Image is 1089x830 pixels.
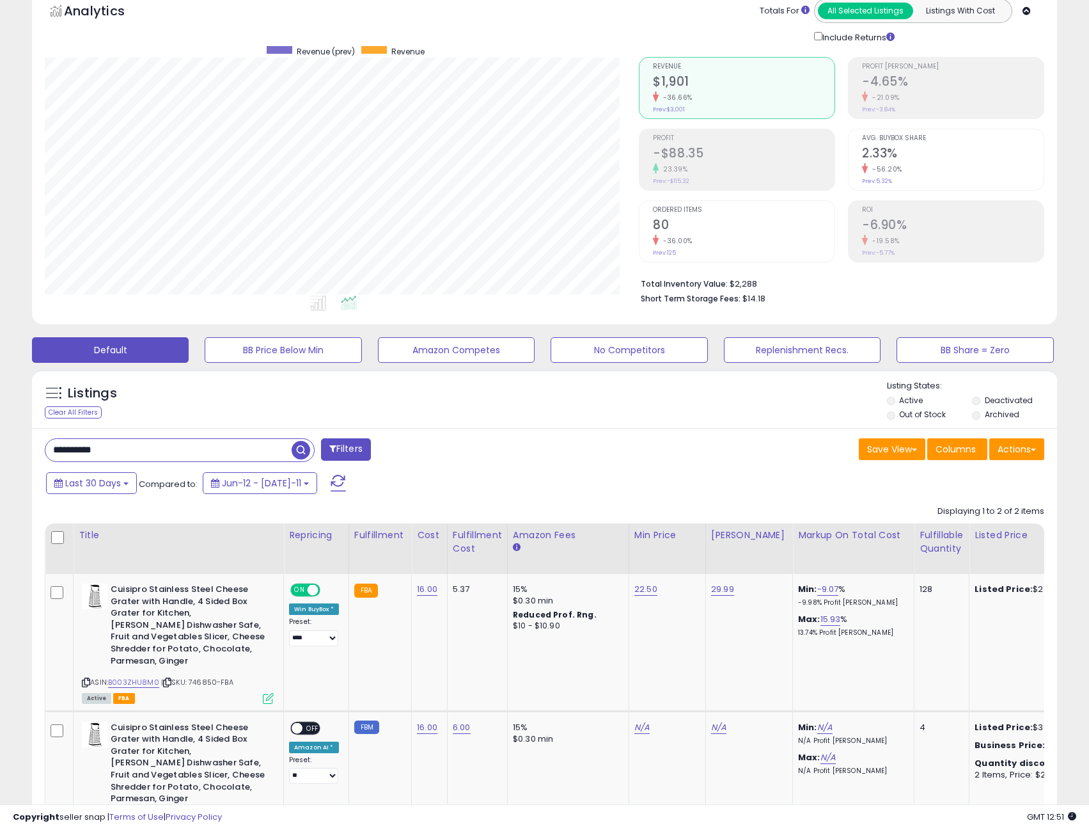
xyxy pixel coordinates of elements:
[32,337,189,363] button: Default
[798,767,904,776] p: N/A Profit [PERSON_NAME]
[354,529,406,542] div: Fulfillment
[920,722,959,733] div: 4
[793,523,914,574] th: The percentage added to the cost of goods (COGS) that forms the calculator for Min & Max prices.
[862,218,1044,235] h2: -6.90%
[820,751,836,764] a: N/A
[920,529,964,555] div: Fulfillable Quantity
[1027,811,1076,823] span: 2025-08-11 12:51 GMT
[292,585,308,596] span: ON
[551,337,707,363] button: No Competitors
[887,380,1057,392] p: Listing States:
[453,721,471,734] a: 6.00
[82,693,111,704] span: All listings currently available for purchase on Amazon
[113,693,135,704] span: FBA
[318,585,339,596] span: OFF
[64,2,150,23] h5: Analytics
[13,811,59,823] strong: Copyright
[513,529,623,542] div: Amazon Fees
[817,583,839,596] a: -9.07
[862,135,1044,142] span: Avg. Buybox Share
[711,583,734,596] a: 29.99
[659,236,693,246] small: -36.00%
[111,584,266,670] b: Cuisipro Stainless Steel Cheese Grater with Handle, 4 Sided Box Grater for Kitchen, [PERSON_NAME]...
[985,409,1019,420] label: Archived
[82,584,274,703] div: ASIN:
[641,275,1035,291] li: $2,288
[913,3,1008,19] button: Listings With Cost
[653,63,834,70] span: Revenue
[653,249,676,257] small: Prev: 125
[897,337,1053,363] button: BB Share = Zero
[989,438,1044,460] button: Actions
[641,293,740,304] b: Short Term Storage Fees:
[711,721,726,734] a: N/A
[975,758,1081,769] div: :
[205,337,361,363] button: BB Price Below Min
[417,529,442,542] div: Cost
[975,584,1081,595] div: $23.95
[417,583,437,596] a: 16.00
[453,529,502,555] div: Fulfillment Cost
[289,618,339,646] div: Preset:
[818,3,913,19] button: All Selected Listings
[798,737,904,746] p: N/A Profit [PERSON_NAME]
[899,395,923,406] label: Active
[321,438,371,461] button: Filters
[45,406,102,419] div: Clear All Filters
[108,677,159,688] a: B003ZHU8M0
[378,337,535,363] button: Amazon Competes
[634,529,700,542] div: Min Price
[820,613,841,626] a: 15.93
[109,811,164,823] a: Terms of Use
[798,584,904,607] div: %
[289,742,339,753] div: Amazon AI *
[65,477,121,490] span: Last 30 Days
[711,529,787,542] div: [PERSON_NAME]
[161,677,233,687] span: | SKU: 746850-FBA
[798,628,904,637] p: 13.74% Profit [PERSON_NAME]
[653,106,685,113] small: Prev: $3,001
[862,74,1044,92] h2: -4.65%
[975,769,1081,781] div: 2 Items, Price: $29.99
[798,583,817,595] b: Min:
[859,438,925,460] button: Save View
[513,733,619,745] div: $0.30 min
[659,93,693,102] small: -36.66%
[139,478,198,490] span: Compared to:
[920,584,959,595] div: 128
[804,29,910,44] div: Include Returns
[760,5,810,17] div: Totals For
[653,218,834,235] h2: 80
[297,46,355,57] span: Revenue (prev)
[653,74,834,92] h2: $1,901
[417,721,437,734] a: 16.00
[354,721,379,734] small: FBM
[742,292,765,305] span: $14.18
[862,106,895,113] small: Prev: -3.84%
[975,529,1085,542] div: Listed Price
[899,409,946,420] label: Out of Stock
[111,722,266,808] b: Cuisipro Stainless Steel Cheese Grater with Handle, 4 Sided Box Grater for Kitchen, [PERSON_NAME]...
[817,721,833,734] a: N/A
[798,529,909,542] div: Markup on Total Cost
[354,584,378,598] small: FBA
[975,722,1081,733] div: $36.99
[513,542,521,554] small: Amazon Fees.
[862,146,1044,163] h2: 2.33%
[203,472,317,494] button: Jun-12 - [DATE]-11
[862,63,1044,70] span: Profit [PERSON_NAME]
[513,722,619,733] div: 15%
[289,603,339,615] div: Win BuyBox *
[868,164,902,174] small: -56.20%
[82,722,107,747] img: 41KWPFSzVVL._SL40_.jpg
[513,584,619,595] div: 15%
[653,177,689,185] small: Prev: -$115.32
[975,721,1033,733] b: Listed Price:
[513,595,619,607] div: $0.30 min
[391,46,425,57] span: Revenue
[634,721,650,734] a: N/A
[68,385,117,403] h5: Listings
[513,609,597,620] b: Reduced Prof. Rng.
[975,739,1045,751] b: Business Price:
[79,529,278,542] div: Title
